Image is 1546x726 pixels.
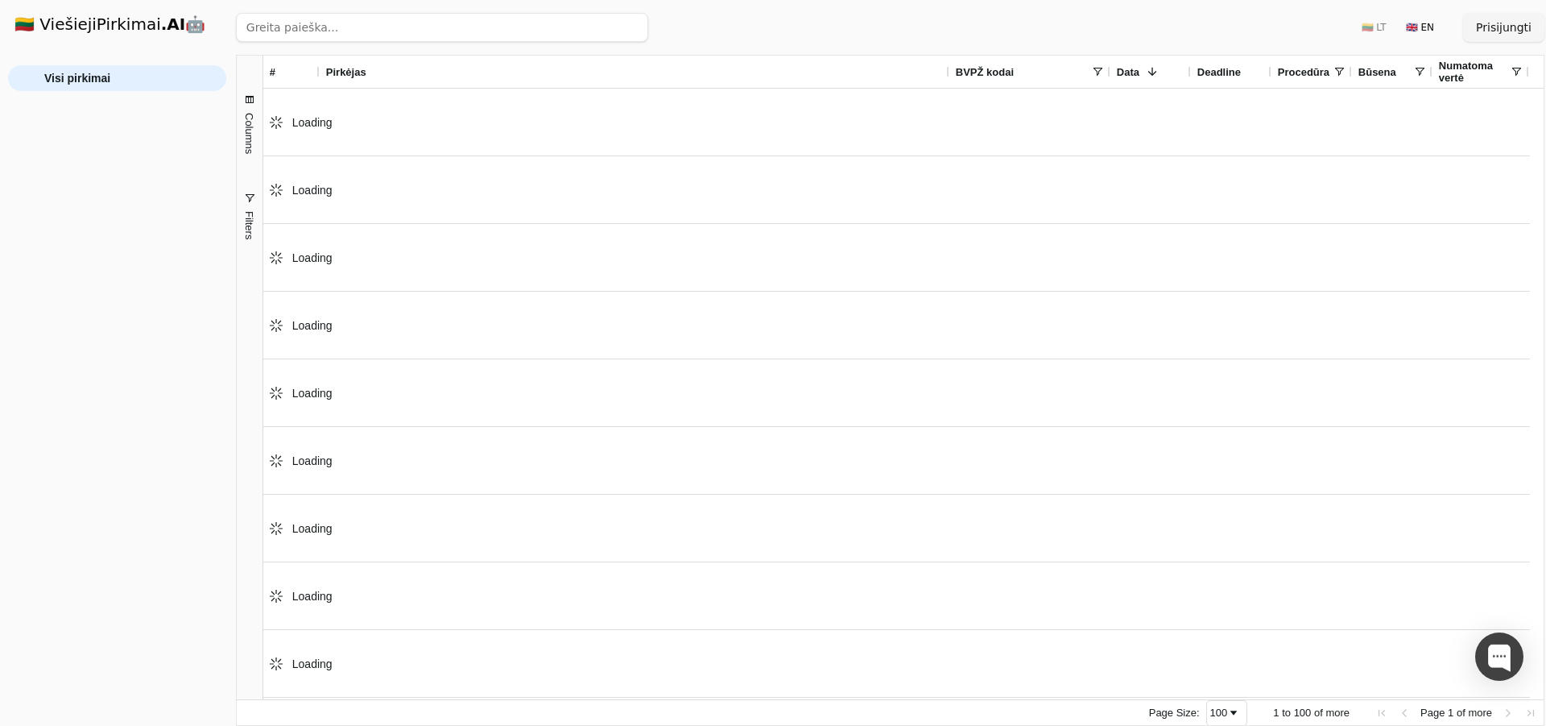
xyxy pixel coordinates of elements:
[326,66,366,78] span: Pirkėjas
[1294,707,1312,719] span: 100
[292,184,333,197] span: Loading
[1273,707,1279,719] span: 1
[1463,13,1544,42] button: Prisijungti
[270,66,275,78] span: #
[1396,15,1444,40] button: 🇬🇧 EN
[292,522,333,535] span: Loading
[292,590,333,603] span: Loading
[44,66,110,90] span: Visi pirkimai
[1375,707,1388,720] div: First Page
[1197,66,1241,78] span: Deadline
[1398,707,1411,720] div: Previous Page
[243,113,255,154] span: Columns
[292,251,333,264] span: Loading
[292,319,333,332] span: Loading
[1210,707,1228,719] div: 100
[1524,707,1537,720] div: Last Page
[161,15,186,34] strong: .AI
[1206,700,1248,726] div: Page Size
[956,66,1014,78] span: BVPŽ kodai
[1457,707,1465,719] span: of
[1420,707,1445,719] span: Page
[1358,66,1396,78] span: Būsena
[1278,66,1329,78] span: Procedūra
[1468,707,1492,719] span: more
[292,454,333,467] span: Loading
[243,211,255,239] span: Filters
[1117,66,1139,78] span: Data
[1448,707,1453,719] span: 1
[292,658,333,670] span: Loading
[1314,707,1323,719] span: of
[1502,707,1515,720] div: Next Page
[292,387,333,400] span: Loading
[292,116,333,129] span: Loading
[1149,707,1200,719] div: Page Size:
[236,13,648,42] input: Greita paieška...
[1325,707,1350,719] span: more
[1282,707,1291,719] span: to
[1439,60,1510,84] span: Numatoma vertė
